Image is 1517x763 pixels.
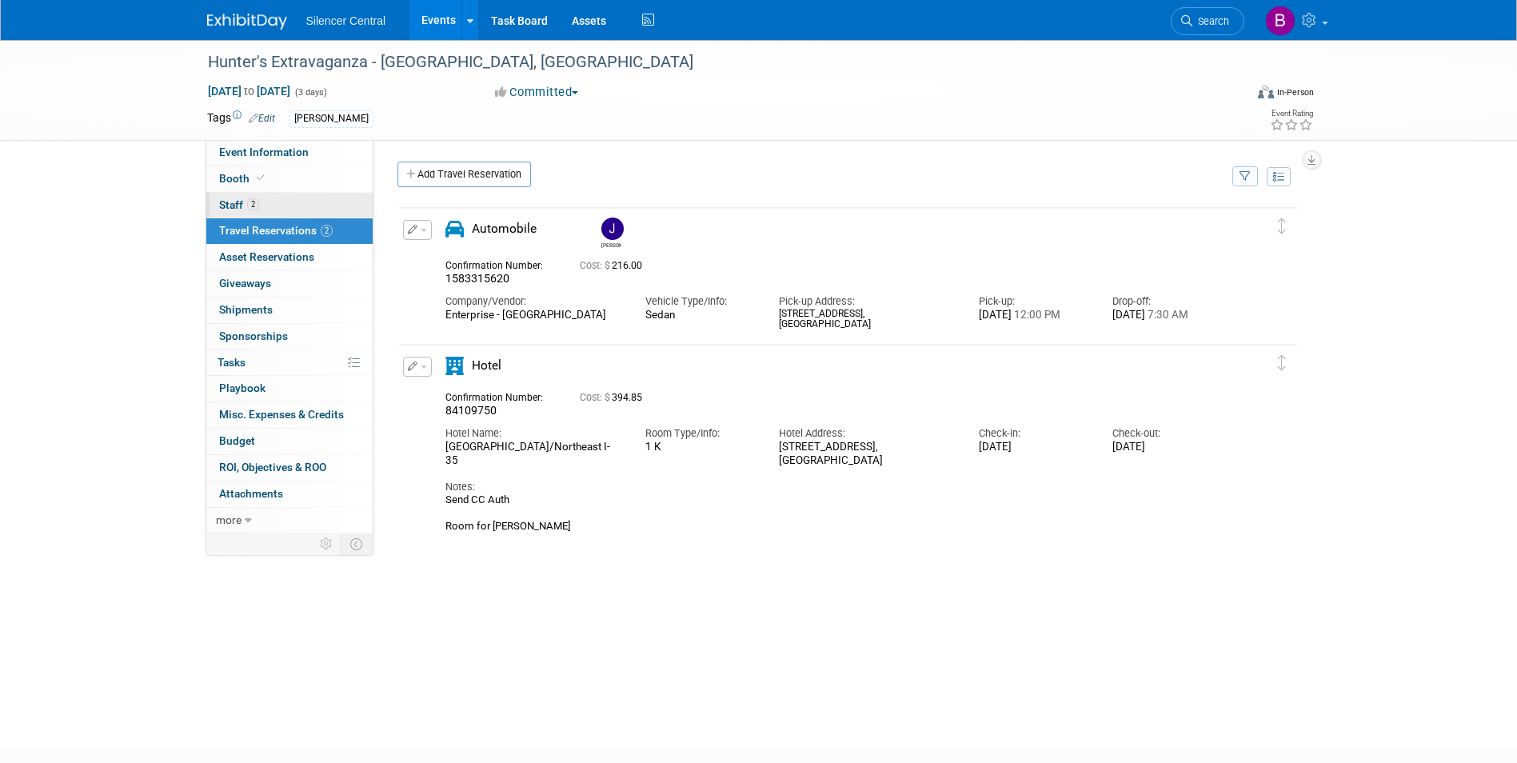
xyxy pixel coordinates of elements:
[340,533,373,554] td: Toggle Event Tabs
[645,441,755,453] div: 1 K
[645,426,755,441] div: Room Type/Info:
[206,166,373,192] a: Booth
[445,426,621,441] div: Hotel Name:
[1112,309,1222,322] div: [DATE]
[1276,86,1314,98] div: In-Person
[779,309,955,330] div: [STREET_ADDRESS], [GEOGRAPHIC_DATA]
[219,146,309,158] span: Event Information
[207,110,275,128] td: Tags
[580,260,649,271] span: 216.00
[1258,86,1274,98] img: Format-Inperson.png
[206,350,373,376] a: Tasks
[306,14,386,27] span: Silencer Central
[206,402,373,428] a: Misc. Expenses & Credits
[445,272,509,285] span: 1583315620
[445,404,497,417] span: 84109750
[1012,309,1060,321] span: 12:00 PM
[207,84,291,98] span: [DATE] [DATE]
[1265,6,1295,36] img: Billee Page
[1270,110,1313,118] div: Event Rating
[445,294,621,309] div: Company/Vendor:
[445,220,464,238] i: Automobile
[979,294,1088,309] div: Pick-up:
[219,330,288,342] span: Sponsorships
[313,533,341,554] td: Personalize Event Tab Strip
[257,174,265,182] i: Booth reservation complete
[206,508,373,533] a: more
[601,218,624,240] img: Jeffrey Flournoy
[206,271,373,297] a: Giveaways
[1240,172,1251,182] i: Filter by Traveler
[779,426,955,441] div: Hotel Address:
[219,461,326,473] span: ROI, Objectives & ROO
[206,245,373,270] a: Asset Reservations
[1278,218,1286,234] i: Click and drag to move item
[218,356,246,369] span: Tasks
[321,225,333,237] span: 2
[206,218,373,244] a: Travel Reservations2
[247,198,259,210] span: 2
[219,487,283,500] span: Attachments
[397,162,531,187] a: Add Travel Reservation
[293,87,327,98] span: (3 days)
[1112,441,1222,454] div: [DATE]
[202,48,1220,77] div: Hunter's Extravaganza - [GEOGRAPHIC_DATA], [GEOGRAPHIC_DATA]
[472,358,501,373] span: Hotel
[242,85,257,98] span: to
[1112,294,1222,309] div: Drop-off:
[206,376,373,401] a: Playbook
[779,294,955,309] div: Pick-up Address:
[206,193,373,218] a: Staff2
[289,110,373,127] div: [PERSON_NAME]
[219,381,265,394] span: Playbook
[206,481,373,507] a: Attachments
[219,303,273,316] span: Shipments
[979,309,1088,322] div: [DATE]
[445,493,1223,533] div: Send CC Auth Room for [PERSON_NAME]
[219,277,271,290] span: Giveaways
[445,441,621,468] div: [GEOGRAPHIC_DATA]/Northeast I-35
[206,298,373,323] a: Shipments
[1112,426,1222,441] div: Check-out:
[645,309,755,322] div: Sedan
[1192,15,1229,27] span: Search
[979,441,1088,454] div: [DATE]
[219,250,314,263] span: Asset Reservations
[219,408,344,421] span: Misc. Expenses & Credits
[219,434,255,447] span: Budget
[445,309,621,322] div: Enterprise - [GEOGRAPHIC_DATA]
[207,14,287,30] img: ExhibitDay
[979,426,1088,441] div: Check-in:
[445,387,556,404] div: Confirmation Number:
[645,294,755,309] div: Vehicle Type/Info:
[206,324,373,350] a: Sponsorships
[206,455,373,481] a: ROI, Objectives & ROO
[206,429,373,454] a: Budget
[206,140,373,166] a: Event Information
[445,480,1223,494] div: Notes:
[445,255,556,272] div: Confirmation Number:
[601,240,621,249] div: Jeffrey Flournoy
[216,513,242,526] span: more
[597,218,625,249] div: Jeffrey Flournoy
[472,222,537,236] span: Automobile
[580,260,612,271] span: Cost: $
[219,172,268,185] span: Booth
[219,224,333,237] span: Travel Reservations
[580,392,612,403] span: Cost: $
[445,357,464,375] i: Hotel
[489,84,585,101] button: Committed
[219,198,259,211] span: Staff
[1145,309,1188,321] span: 7:30 AM
[779,441,955,468] div: [STREET_ADDRESS], [GEOGRAPHIC_DATA]
[249,113,275,124] a: Edit
[1278,355,1286,371] i: Click and drag to move item
[1150,83,1315,107] div: Event Format
[580,392,649,403] span: 394.85
[1171,7,1244,35] a: Search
